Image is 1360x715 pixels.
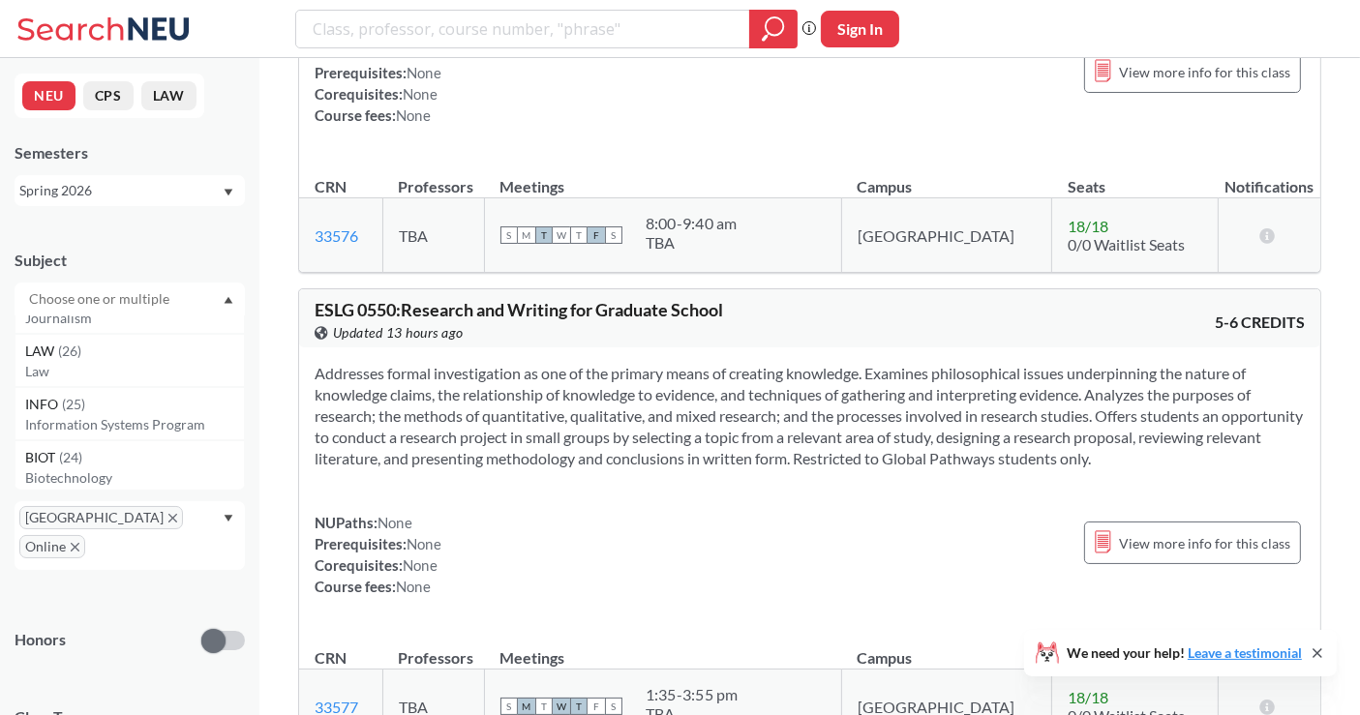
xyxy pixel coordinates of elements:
span: W [553,698,570,715]
svg: Dropdown arrow [224,296,233,304]
span: View more info for this class [1119,60,1290,84]
span: INFO [25,394,62,415]
span: T [570,698,588,715]
span: T [570,226,588,244]
div: Subject [15,250,245,271]
span: None [378,514,412,531]
button: LAW [141,81,196,110]
span: ( 26 ) [58,343,81,359]
p: Journalism [25,309,244,328]
th: Seats [1052,157,1219,198]
div: Dropdown arrowChemical EngineeringENVR(34)Earth & Environmental SciencesME(34)Mechanical Engineer... [15,283,245,315]
span: S [500,698,518,715]
p: Information Systems Program [25,415,244,434]
span: OnlineX to remove pill [19,535,85,558]
svg: Dropdown arrow [224,189,233,196]
div: 1:35 - 3:55 pm [646,685,739,704]
input: Class, professor, course number, "phrase" [311,13,736,45]
button: Sign In [821,11,899,47]
span: S [605,698,622,715]
div: Spring 2026 [19,180,222,201]
div: CRN [315,176,347,197]
div: magnifying glass [749,10,798,48]
th: Professors [382,157,484,198]
span: F [588,226,605,244]
span: F [588,698,605,715]
th: Campus [841,157,1051,198]
span: M [518,226,535,244]
span: None [403,556,438,574]
span: T [535,226,553,244]
span: M [518,698,535,715]
p: Honors [15,629,66,651]
svg: X to remove pill [71,543,79,551]
div: 8:00 - 9:40 am [646,214,738,233]
span: S [605,226,622,244]
div: CRN [315,647,347,669]
button: NEU [22,81,76,110]
div: [GEOGRAPHIC_DATA]X to remove pillOnlineX to remove pillDropdown arrow [15,501,245,570]
th: Professors [382,628,484,670]
th: Meetings [484,628,841,670]
input: Choose one or multiple [19,287,182,311]
td: [GEOGRAPHIC_DATA] [841,198,1051,273]
span: T [535,698,553,715]
span: View more info for this class [1119,531,1290,555]
svg: X to remove pill [168,514,177,522]
span: 18 / 18 [1068,688,1108,706]
span: None [396,106,431,124]
th: Campus [841,628,1051,670]
th: Notifications [1219,157,1321,198]
span: ( 24 ) [59,449,82,465]
span: 5-6 CREDITS [1215,312,1305,333]
div: NUPaths: Prerequisites: Corequisites: Course fees: [315,41,441,126]
span: None [403,85,438,103]
span: None [396,578,431,595]
span: We need your help! [1067,646,1302,660]
th: Meetings [484,157,841,198]
p: Biotechnology [25,468,244,488]
div: Semesters [15,142,245,164]
th: Seats [1052,628,1219,670]
div: NUPaths: Prerequisites: Corequisites: Course fees: [315,512,441,597]
span: None [407,64,441,81]
span: LAW [25,341,58,362]
th: Notifications [1219,628,1321,670]
button: CPS [83,81,134,110]
span: 18 / 18 [1068,217,1108,235]
span: ESLG 0550 : Research and Writing for Graduate School [315,299,723,320]
span: None [407,535,441,552]
span: BIOT [25,447,59,468]
span: Updated 13 hours ago [333,322,464,343]
div: Spring 2026Dropdown arrow [15,175,245,206]
span: 0/0 Waitlist Seats [1068,235,1185,253]
span: S [500,226,518,244]
span: W [553,226,570,244]
section: Addresses formal investigation as one of the primary means of creating knowledge. Examines philos... [315,363,1305,469]
svg: Dropdown arrow [224,515,233,522]
a: Leave a testimonial [1188,644,1302,661]
span: ( 25 ) [62,396,85,412]
a: 33576 [315,226,358,245]
p: Law [25,362,244,381]
div: TBA [646,233,738,253]
svg: magnifying glass [762,15,785,43]
span: [GEOGRAPHIC_DATA]X to remove pill [19,506,183,529]
td: TBA [382,198,484,273]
